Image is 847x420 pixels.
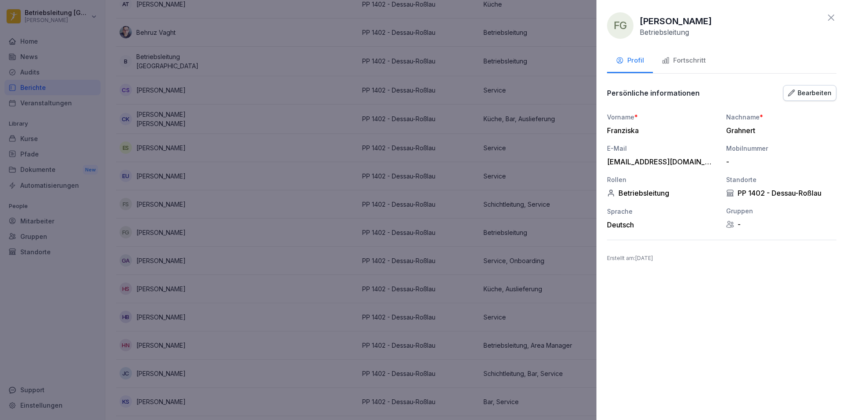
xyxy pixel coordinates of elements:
[726,126,832,135] div: Grahnert
[607,207,717,216] div: Sprache
[607,220,717,229] div: Deutsch
[607,254,836,262] p: Erstellt am : [DATE]
[607,49,653,73] button: Profil
[640,28,689,37] p: Betriebsleitung
[607,157,713,166] div: [EMAIL_ADDRESS][DOMAIN_NAME]
[607,12,633,39] div: FG
[726,112,836,122] div: Nachname
[726,144,836,153] div: Mobilnummer
[607,112,717,122] div: Vorname
[616,56,644,66] div: Profil
[783,85,836,101] button: Bearbeiten
[726,189,836,197] div: PP 1402 - Dessau-Roßlau
[607,189,717,197] div: Betriebsleitung
[607,175,717,184] div: Rollen
[653,49,715,73] button: Fortschritt
[607,126,713,135] div: Franziska
[640,15,712,28] p: [PERSON_NAME]
[726,206,836,216] div: Gruppen
[726,220,836,229] div: -
[662,56,706,66] div: Fortschritt
[726,175,836,184] div: Standorte
[607,89,700,97] p: Persönliche informationen
[726,157,832,166] div: -
[607,144,717,153] div: E-Mail
[788,88,832,98] div: Bearbeiten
